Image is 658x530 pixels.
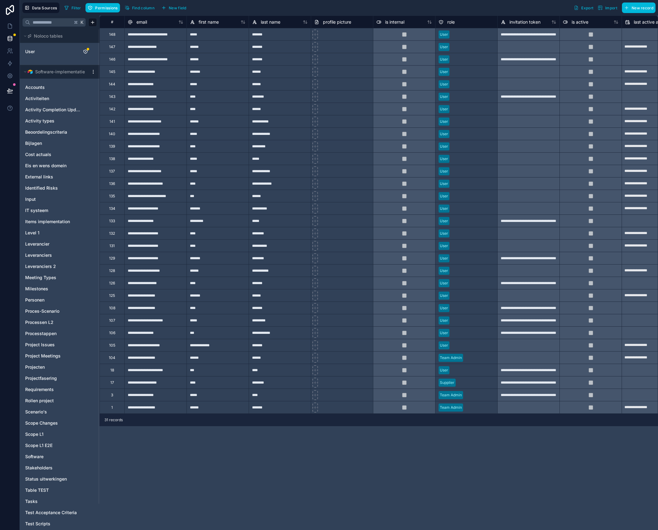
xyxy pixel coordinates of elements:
[22,452,97,462] div: Software
[25,442,53,449] span: Scope L1 E2E
[440,268,448,274] div: User
[25,509,77,516] span: Test Acceptance Criteria
[109,119,115,124] div: 141
[632,6,653,10] span: New record
[25,420,58,426] span: Scope Changes
[22,508,97,518] div: Test Acceptance Criteria
[22,485,97,495] div: Table TEST
[25,174,82,180] a: External links
[22,261,97,271] div: Leveranciers 2
[440,69,448,75] div: User
[25,174,53,180] span: External links
[22,116,97,126] div: Activity types
[25,319,53,325] span: Processen L2
[25,140,82,146] a: Bijlagen
[440,94,448,99] div: User
[509,19,541,25] span: invitation token
[25,476,82,482] a: Status uitwerkingen
[440,119,448,124] div: User
[25,118,82,124] a: Activity types
[22,161,97,171] div: Eis en wens domein
[22,295,97,305] div: Personen
[22,340,97,350] div: Project Issues
[619,2,656,13] a: New record
[22,373,97,383] div: Projectfasering
[25,107,82,113] a: Activity Completion Updates
[22,317,97,327] div: Processen L2
[440,193,448,199] div: User
[25,509,82,516] a: Test Acceptance Criteria
[440,156,448,162] div: User
[440,168,448,174] div: User
[25,151,82,158] a: Cost actuals
[159,3,189,12] button: New field
[109,219,115,224] div: 133
[385,19,404,25] span: is internal
[22,150,97,159] div: Cost actuals
[25,219,82,225] a: Items implementation
[109,343,115,348] div: 105
[440,343,448,348] div: User
[440,231,448,236] div: User
[25,386,54,393] span: Requirements
[122,3,157,12] button: Find column
[25,163,82,169] a: Eis en wens domein
[109,194,115,199] div: 135
[440,218,448,224] div: User
[22,273,97,283] div: Meeting Types
[25,431,82,437] a: Scope L1
[109,94,115,99] div: 143
[605,6,617,10] span: Import
[25,207,48,214] span: IT systeem
[22,105,97,115] div: Activity Completion Updates
[109,256,115,261] div: 129
[25,84,45,90] span: Accounts
[35,69,85,75] span: Software-implementatie
[25,476,67,482] span: Status uitwerkingen
[596,2,619,13] button: Import
[440,293,448,298] div: User
[25,286,82,292] a: Milestones
[440,256,448,261] div: User
[109,107,115,112] div: 142
[440,380,454,385] div: Supplier
[25,420,82,426] a: Scope Changes
[22,172,97,182] div: External links
[109,82,115,87] div: 144
[440,243,448,249] div: User
[22,47,97,57] div: User
[25,409,47,415] span: Scenario's
[25,364,45,370] span: Projecten
[22,2,59,13] button: Data Sources
[440,405,462,410] div: Team Admin
[25,442,82,449] a: Scope L1 E2E
[25,48,76,55] a: User
[22,429,97,439] div: Scope L1
[25,454,44,460] span: Software
[22,407,97,417] div: Scenario's
[104,417,123,422] span: 31 records
[85,3,122,12] a: Permissions
[109,231,115,236] div: 132
[440,206,448,211] div: User
[440,280,448,286] div: User
[25,398,54,404] span: Rollen project
[22,194,97,204] div: Input
[22,67,88,76] button: Airtable LogoSoftware-implementatie
[22,329,97,339] div: Processtappen
[572,19,588,25] span: is active
[22,463,97,473] div: Stakeholders
[25,521,82,527] a: Test Scripts
[109,330,115,335] div: 106
[22,306,97,316] div: Proces-Scenario
[25,297,82,303] a: Personen
[25,398,82,404] a: Rollen project
[25,95,82,102] a: Activiteiten
[109,131,115,136] div: 140
[80,20,84,25] span: K
[32,6,57,10] span: Data Sources
[440,32,448,37] div: User
[25,185,82,191] a: Identified Risks
[109,268,115,273] div: 128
